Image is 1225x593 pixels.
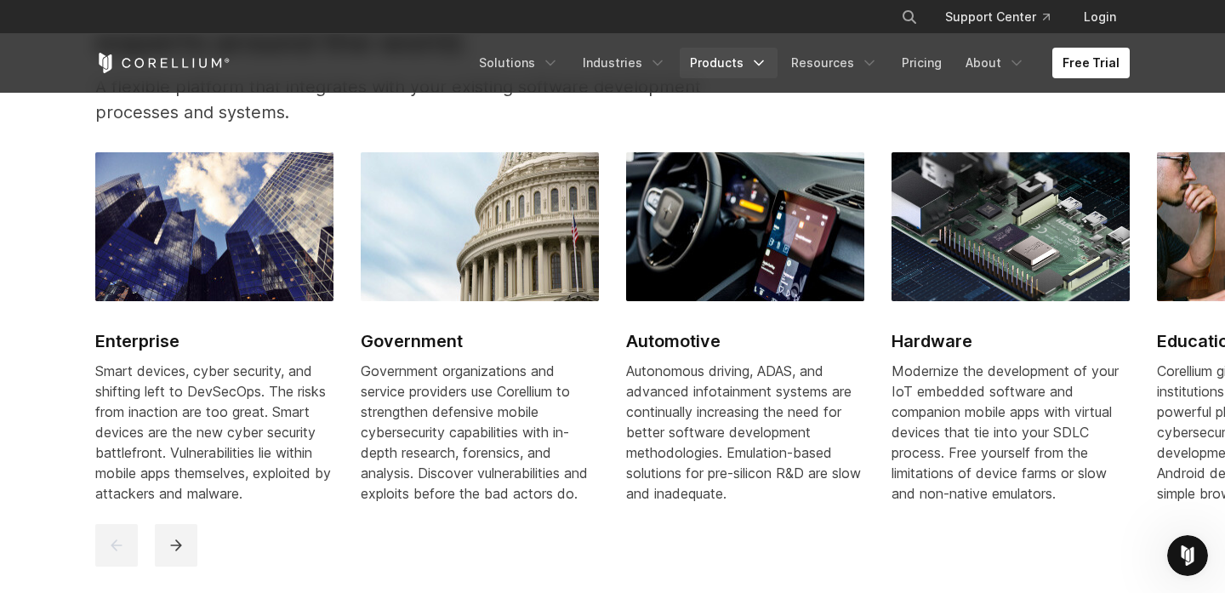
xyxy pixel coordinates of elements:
div: Government organizations and service providers use Corellium to strengthen defensive mobile cyber... [361,361,599,504]
img: Government [361,152,599,300]
a: Hardware Hardware Modernize the development of your IoT embedded software and companion mobile ap... [892,152,1130,523]
a: Government Government Government organizations and service providers use Corellium to strengthen ... [361,152,599,523]
h2: Automotive [626,328,864,354]
img: Enterprise [95,152,333,300]
a: Pricing [892,48,952,78]
a: Products [680,48,778,78]
button: previous [95,524,138,567]
a: Resources [781,48,888,78]
h2: Hardware [892,328,1130,354]
button: Search [894,2,925,32]
p: A flexible platform that integrates with your existing software development processes and systems. [95,74,773,125]
iframe: Intercom live chat [1167,535,1208,576]
img: Automotive [626,152,864,300]
a: Login [1070,2,1130,32]
a: Enterprise Enterprise Smart devices, cyber security, and shifting left to DevSecOps. The risks fr... [95,152,333,523]
div: Navigation Menu [469,48,1130,78]
a: Solutions [469,48,569,78]
div: Smart devices, cyber security, and shifting left to DevSecOps. The risks from inaction are too gr... [95,361,333,504]
a: Industries [573,48,676,78]
div: Navigation Menu [880,2,1130,32]
h2: Government [361,328,599,354]
h2: Enterprise [95,328,333,354]
a: Free Trial [1052,48,1130,78]
button: next [155,524,197,567]
span: Modernize the development of your IoT embedded software and companion mobile apps with virtual de... [892,362,1119,502]
div: Autonomous driving, ADAS, and advanced infotainment systems are continually increasing the need f... [626,361,864,504]
img: Hardware [892,152,1130,300]
a: About [955,48,1035,78]
a: Corellium Home [95,53,231,73]
a: Support Center [932,2,1063,32]
a: Automotive Automotive Autonomous driving, ADAS, and advanced infotainment systems are continually... [626,152,864,523]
